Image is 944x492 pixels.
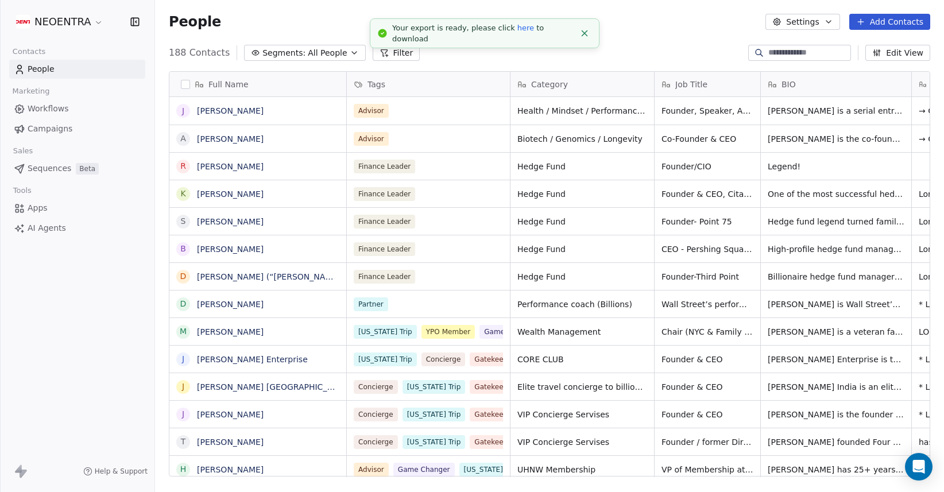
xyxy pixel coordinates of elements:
div: J [182,381,184,393]
span: UHNW Membership [517,464,647,475]
span: Sales [8,142,38,160]
span: Hedge Fund [517,216,647,227]
span: Sequences [28,162,71,175]
span: Gatekeeper [470,380,519,394]
a: [PERSON_NAME] [GEOGRAPHIC_DATA] [197,382,351,392]
span: Founder & CEO, Citadel [661,188,753,200]
span: Advisor [354,104,389,118]
div: J [182,105,184,117]
span: Finance Leader [354,270,415,284]
span: [PERSON_NAME] is a veteran family office advisor and TIGER 21 chair overseeing multiple NYC group... [768,326,904,338]
div: S [181,215,186,227]
span: NEOENTRA [34,14,91,29]
span: [US_STATE] Trip [354,352,417,366]
span: Elite travel concierge to billionaires [517,381,647,393]
div: A [180,133,186,145]
div: D [180,298,187,310]
span: [PERSON_NAME] is Wall Street’s premier performance coach and a renowned neuropsychology expert fo... [768,299,904,310]
div: B [180,243,186,255]
span: Gatekeeper [470,408,519,421]
a: [PERSON_NAME] Enterprise [197,355,308,364]
span: Gatekeeper [470,352,519,366]
span: Workflows [28,103,69,115]
span: YPO Member [421,325,475,339]
span: [PERSON_NAME] India is an elite travel concierge to billionaires, heads of state, and UHNW execut... [768,381,904,393]
div: BIO [761,72,911,96]
span: Segments: [262,47,305,59]
a: SequencesBeta [9,159,145,178]
a: here [517,24,534,32]
span: [US_STATE] Trip [403,408,466,421]
span: Marketing [7,83,55,100]
a: AI Agents [9,219,145,238]
button: Edit View [865,45,930,61]
a: [PERSON_NAME] [197,106,264,115]
span: Hedge Fund [517,243,647,255]
span: Gatekeeper [470,435,519,449]
span: Apps [28,202,48,214]
div: Category [510,72,654,96]
div: J [182,408,184,420]
span: Job Title [675,79,707,90]
span: [US_STATE] Trip [459,463,523,476]
span: Wealth Management [517,326,647,338]
span: Partner [354,297,388,311]
span: [PERSON_NAME] is a serial entrepreneur, NYT bestselling author, co-founder of [PERSON_NAME] (sold... [768,105,904,117]
span: Advisor [354,132,389,146]
button: Filter [373,45,420,61]
button: Add Contacts [849,14,930,30]
span: Founder & CEO [661,381,753,393]
span: Hedge Fund [517,271,647,282]
span: Founder- Point 75 [661,216,753,227]
div: grid [169,97,347,477]
a: [PERSON_NAME] [197,217,264,226]
span: [PERSON_NAME] has 25+ years’ experience in UHNW client engagement and high-ticket sales. He spent... [768,464,904,475]
span: Game Changer [393,463,455,476]
div: K [180,188,185,200]
a: [PERSON_NAME] [197,189,264,199]
div: D [180,270,187,282]
span: CEO - Pershing Square Capital Management [661,243,753,255]
span: Biotech / Genomics / Longevity [517,133,647,145]
span: Concierge [354,435,398,449]
a: Help & Support [83,467,148,476]
span: Founder & CEO [661,409,753,420]
div: M [180,326,187,338]
span: Help & Support [95,467,148,476]
a: [PERSON_NAME] [197,465,264,474]
a: [PERSON_NAME] [197,327,264,336]
button: Close toast [577,26,592,41]
span: Finance Leader [354,242,415,256]
span: AI Agents [28,222,66,234]
span: VIP Concierge Servises [517,409,647,420]
span: Category [531,79,568,90]
span: Full Name [208,79,249,90]
span: Founder-Third Point [661,271,753,282]
span: [PERSON_NAME] is the founder of Luxury Attaché, a premier lifestyle concierge firm catering to an... [768,409,904,420]
a: [PERSON_NAME] [197,410,264,419]
span: Tags [367,79,385,90]
span: All People [308,47,347,59]
span: Concierge [354,380,398,394]
span: Concierge [354,408,398,421]
span: Wall Street’s performance coach (Billions) [661,299,753,310]
span: Advisor [354,463,389,476]
span: Beta [76,163,99,175]
span: Game Changer [479,325,541,339]
span: CORE CLUB [517,354,647,365]
div: Open Intercom Messenger [905,453,933,481]
div: R [180,160,186,172]
div: H [180,463,187,475]
span: VP of Membership at Tiger for 13 years. [661,464,753,475]
span: VIP Concierge Servises [517,436,647,448]
span: 188 Contacts [169,46,230,60]
span: [US_STATE] Trip [403,435,466,449]
div: Full Name [169,72,346,96]
span: [PERSON_NAME] Enterprise is the visionary founder of CORE: Club, Manhattan’s ultra-exclusive priv... [768,354,904,365]
span: [PERSON_NAME] is the co-founder and CEO of 23andMe, a category-defining consumer genomics company... [768,133,904,145]
span: Billionaire hedge fund manager and activist investor. Founded Third Point in [DATE], known for bo... [768,271,904,282]
span: Health / Mindset / Performance / Events [517,105,647,117]
a: [PERSON_NAME] (“[PERSON_NAME]”) [PERSON_NAME] [197,272,417,281]
span: Hedge Fund [517,161,647,172]
span: Performance coach (Billions) [517,299,647,310]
